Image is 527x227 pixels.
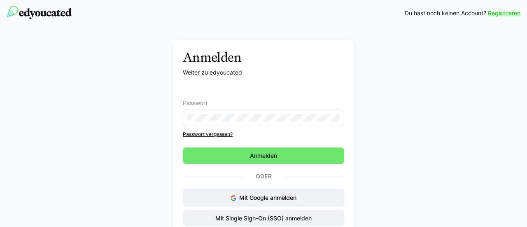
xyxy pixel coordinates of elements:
[214,214,313,222] span: Mit Single Sign-On (SSO) anmelden
[7,6,72,19] img: edyoucated
[249,152,278,160] span: Anmelden
[183,68,344,77] p: Weiter zu edyoucated
[183,131,344,138] a: Passwort vergessen?
[183,189,344,207] button: Mit Google anmelden
[239,194,296,201] span: Mit Google anmelden
[243,171,284,182] p: Oder
[183,210,344,227] button: Mit Single Sign-On (SSO) anmelden
[405,9,486,17] span: Du hast noch keinen Account?
[488,9,520,17] a: Registrieren
[183,49,344,65] h3: Anmelden
[183,100,208,106] span: Passwort
[183,147,344,164] button: Anmelden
